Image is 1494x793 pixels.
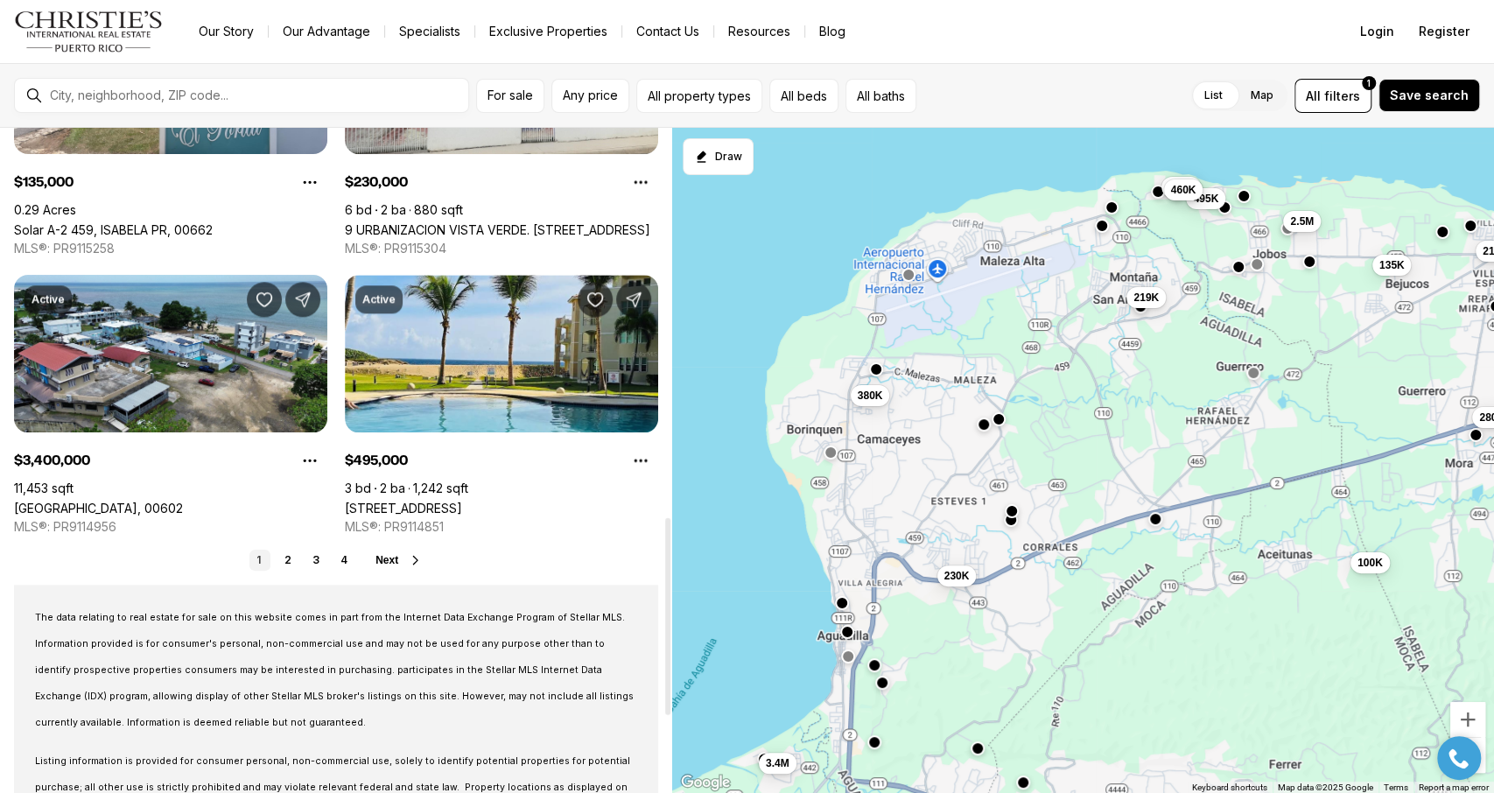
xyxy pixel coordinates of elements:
[475,19,621,44] a: Exclusive Properties
[683,138,754,175] button: Start drawing
[1237,80,1287,111] label: Map
[1371,254,1411,275] button: 135K
[292,165,327,200] button: Property options
[305,550,326,571] a: 3
[1450,702,1485,737] button: Zoom in
[1390,88,1469,102] span: Save search
[850,384,889,405] button: 380K
[35,612,634,728] span: The data relating to real estate for sale on this website comes in part from the Internet Data Ex...
[563,88,618,102] span: Any price
[333,550,354,571] a: 4
[14,222,213,237] a: Solar A-2 459, ISABELA PR, 00662
[769,79,838,113] button: All beds
[476,79,544,113] button: For sale
[936,565,976,586] button: 230K
[758,753,796,774] button: 3.4M
[714,19,804,44] a: Resources
[1278,782,1373,792] span: Map data ©2025 Google
[185,19,268,44] a: Our Story
[1168,180,1194,194] span: 870K
[636,79,762,113] button: All property types
[14,501,183,516] a: 442 SECTOR PLAYA, AGUADA PR, 00602
[32,292,65,306] p: Active
[943,569,969,583] span: 230K
[765,756,789,770] span: 3.4M
[551,79,629,113] button: Any price
[345,501,462,516] a: 400 4466 BAJURAS #H-202, ISABELA PR, 00662
[277,550,298,571] a: 2
[1290,214,1314,228] span: 2.5M
[1186,187,1225,208] button: 495K
[1378,79,1480,112] button: Save search
[1357,555,1382,569] span: 100K
[1190,80,1237,111] label: List
[623,165,658,200] button: Property options
[375,553,423,567] button: Next
[1163,179,1203,200] button: 460K
[269,19,384,44] a: Our Advantage
[14,11,164,53] img: logo
[487,88,533,102] span: For sale
[249,550,270,571] a: 1
[385,19,474,44] a: Specialists
[616,282,651,317] button: Share Property
[1294,79,1371,113] button: Allfilters1
[1161,177,1201,198] button: 870K
[1306,87,1321,105] span: All
[247,282,282,317] button: Save Property: 442 SECTOR PLAYA
[1350,14,1405,49] button: Login
[1350,551,1389,572] button: 100K
[1283,210,1321,231] button: 2.5M
[1126,286,1166,307] button: 219K
[622,19,713,44] button: Contact Us
[249,550,354,571] nav: Pagination
[1384,782,1408,792] a: Terms (opens in new tab)
[1378,257,1404,271] span: 135K
[375,554,398,566] span: Next
[845,79,916,113] button: All baths
[292,443,327,478] button: Property options
[285,282,320,317] button: Share Property
[1367,76,1371,90] span: 1
[805,19,859,44] a: Blog
[1360,25,1394,39] span: Login
[345,222,650,237] a: 9 URBANIZACION VISTA VERDE. LOTE 557, AGUADILLA PR, 00603
[1133,290,1159,304] span: 219K
[857,388,882,402] span: 380K
[1408,14,1480,49] button: Register
[1193,191,1218,205] span: 495K
[1170,183,1196,197] span: 460K
[1419,25,1469,39] span: Register
[623,443,658,478] button: Property options
[1324,87,1360,105] span: filters
[362,292,396,306] p: Active
[1419,782,1489,792] a: Report a map error
[578,282,613,317] button: Save Property: 400 4466 BAJURAS #H-202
